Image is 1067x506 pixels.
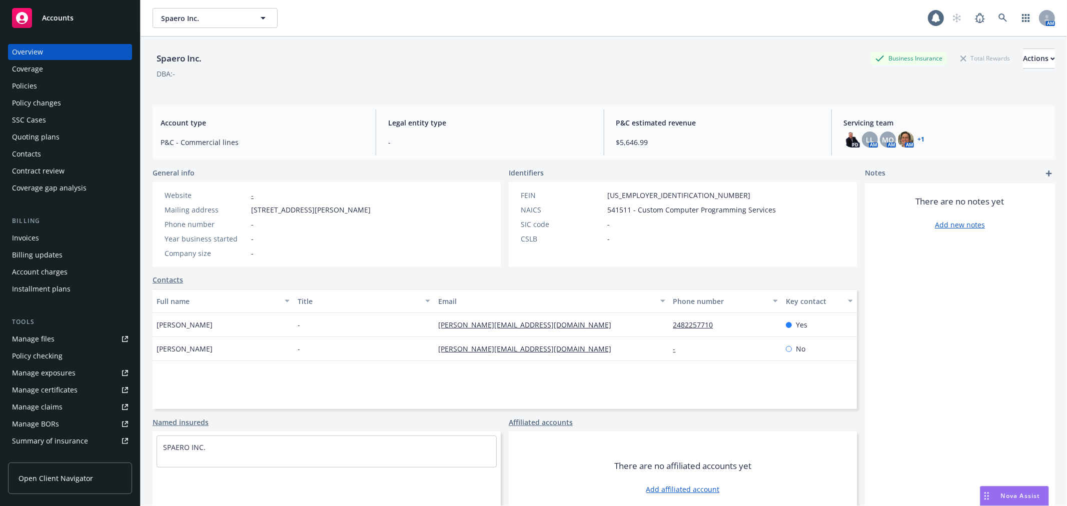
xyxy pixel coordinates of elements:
div: Installment plans [12,281,71,297]
span: $5,646.99 [616,137,819,147]
div: Policy checking [12,348,63,364]
div: Coverage gap analysis [12,180,87,196]
a: Account charges [8,264,132,280]
div: Full name [157,296,279,306]
span: - [251,233,254,244]
a: Installment plans [8,281,132,297]
div: FEIN [521,190,603,200]
div: Invoices [12,230,39,246]
a: Contacts [153,274,183,285]
span: LL [866,134,874,145]
a: Report a Bug [970,8,990,28]
div: Coverage [12,61,43,77]
div: Business Insurance [870,52,947,64]
a: Billing updates [8,247,132,263]
button: Phone number [669,289,782,313]
a: Manage BORs [8,416,132,432]
a: SPAERO INC. [163,442,206,452]
a: Invoices [8,230,132,246]
span: Notes [865,167,885,179]
span: Yes [796,319,807,330]
div: NAICS [521,204,603,215]
span: General info [153,167,195,178]
span: 541511 - Custom Computer Programming Services [607,204,776,215]
a: Manage files [8,331,132,347]
a: Summary of insurance [8,433,132,449]
a: Accounts [8,4,132,32]
span: P&C - Commercial lines [161,137,364,147]
span: Spaero Inc. [161,13,248,23]
button: Title [294,289,435,313]
a: Named insureds [153,417,209,427]
span: There are no affiliated accounts yet [614,460,751,472]
div: SIC code [521,219,603,229]
div: Manage exposures [12,365,76,381]
a: add [1043,167,1055,179]
a: Overview [8,44,132,60]
a: Add new notes [935,219,985,230]
a: [PERSON_NAME][EMAIL_ADDRESS][DOMAIN_NAME] [438,320,619,329]
a: Affiliated accounts [509,417,573,427]
div: Title [298,296,420,306]
div: Year business started [165,233,247,244]
span: MQ [882,134,894,145]
span: - [251,248,254,258]
div: Mailing address [165,204,247,215]
div: Overview [12,44,43,60]
span: Nova Assist [1001,491,1040,500]
a: Manage certificates [8,382,132,398]
div: Total Rewards [955,52,1015,64]
a: Contract review [8,163,132,179]
a: Coverage [8,61,132,77]
span: - [607,219,610,229]
div: Billing updates [12,247,63,263]
button: Email [434,289,669,313]
span: There are no notes yet [916,195,1004,207]
div: DBA: - [157,68,175,79]
span: Open Client Navigator [19,473,93,483]
span: [STREET_ADDRESS][PERSON_NAME] [251,204,371,215]
a: Policy checking [8,348,132,364]
div: Tools [8,317,132,327]
span: - [607,233,610,244]
div: Phone number [673,296,767,306]
button: Nova Assist [980,486,1049,506]
span: No [796,343,805,354]
a: - [673,344,684,353]
span: Legal entity type [388,117,591,128]
div: Key contact [786,296,842,306]
button: Spaero Inc. [153,8,278,28]
div: Manage BORs [12,416,59,432]
span: [US_EMPLOYER_IDENTIFICATION_NUMBER] [607,190,750,200]
div: Policies [12,78,37,94]
div: Quoting plans [12,129,60,145]
span: - [298,343,300,354]
a: Switch app [1016,8,1036,28]
span: P&C estimated revenue [616,117,819,128]
a: Manage exposures [8,365,132,381]
a: Policy changes [8,95,132,111]
a: [PERSON_NAME][EMAIL_ADDRESS][DOMAIN_NAME] [438,344,619,353]
div: Manage certificates [12,382,78,398]
div: Account charges [12,264,68,280]
a: - [251,190,254,200]
div: Manage files [12,331,55,347]
a: Quoting plans [8,129,132,145]
a: SSC Cases [8,112,132,128]
span: [PERSON_NAME] [157,319,213,330]
div: Company size [165,248,247,258]
div: SSC Cases [12,112,46,128]
a: Add affiliated account [646,484,720,494]
div: CSLB [521,233,603,244]
img: photo [898,131,914,147]
div: Billing [8,216,132,226]
a: Contacts [8,146,132,162]
span: - [388,137,591,147]
span: Account type [161,117,364,128]
span: - [298,319,300,330]
img: photo [844,131,860,147]
a: Manage claims [8,399,132,415]
span: Accounts [42,14,74,22]
div: Policy changes [12,95,61,111]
